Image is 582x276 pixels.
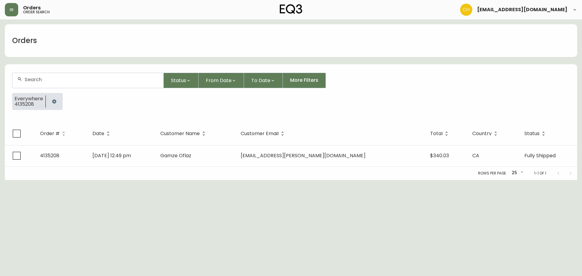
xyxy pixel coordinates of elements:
[23,10,50,14] h5: order search
[92,132,104,135] span: Date
[160,152,191,159] span: Gamze Oflaz
[160,131,208,136] span: Customer Name
[478,171,507,176] p: Rows per page:
[472,132,492,135] span: Country
[460,4,472,16] img: 6288462cea190ebb98a2c2f3c744dd7e
[92,131,112,136] span: Date
[430,152,449,159] span: $340.03
[199,73,244,88] button: From Date
[40,131,68,136] span: Order #
[472,131,500,136] span: Country
[251,77,270,84] span: To Date
[283,73,326,88] button: More Filters
[160,132,200,135] span: Customer Name
[534,171,546,176] p: 1-1 of 1
[92,152,131,159] span: [DATE] 12:49 pm
[430,131,450,136] span: Total
[472,152,479,159] span: CA
[40,152,59,159] span: 4135208
[164,73,199,88] button: Status
[509,168,524,178] div: 25
[524,152,556,159] span: Fully Shipped
[241,152,366,159] span: [EMAIL_ADDRESS][PERSON_NAME][DOMAIN_NAME]
[524,131,547,136] span: Status
[171,77,186,84] span: Status
[15,101,43,107] span: 4135208
[40,132,60,135] span: Order #
[23,5,41,10] span: Orders
[477,7,567,12] span: [EMAIL_ADDRESS][DOMAIN_NAME]
[15,96,43,101] span: Everywhere
[430,132,443,135] span: Total
[290,77,318,84] span: More Filters
[25,77,159,82] input: Search
[280,4,302,14] img: logo
[241,132,279,135] span: Customer Email
[12,35,37,46] h1: Orders
[206,77,232,84] span: From Date
[241,131,286,136] span: Customer Email
[244,73,283,88] button: To Date
[524,132,540,135] span: Status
